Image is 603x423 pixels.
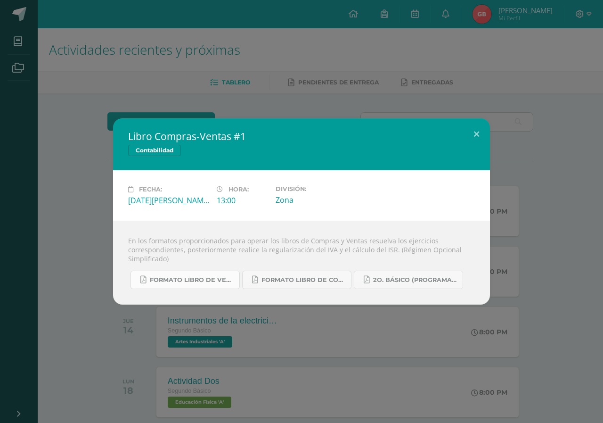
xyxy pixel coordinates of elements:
a: Formato Libro de Ventas.pdf [130,271,240,289]
div: Zona [276,195,357,205]
div: En los formatos proporcionados para operar los libros de Compras y Ventas resuelva los ejercicios... [113,221,490,305]
div: 13:00 [217,195,268,206]
span: Hora: [228,186,249,193]
div: [DATE][PERSON_NAME] [128,195,209,206]
a: Formato Libro de Compras.pdf [242,271,351,289]
span: 2o. Básico (Programación).pdf [373,276,458,284]
span: Fecha: [139,186,162,193]
h2: Libro Compras-Ventas #1 [128,130,475,143]
label: División: [276,185,357,192]
span: Formato Libro de Ventas.pdf [150,276,235,284]
button: Close (Esc) [463,118,490,150]
a: 2o. Básico (Programación).pdf [354,271,463,289]
span: Contabilidad [128,145,181,156]
span: Formato Libro de Compras.pdf [261,276,346,284]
